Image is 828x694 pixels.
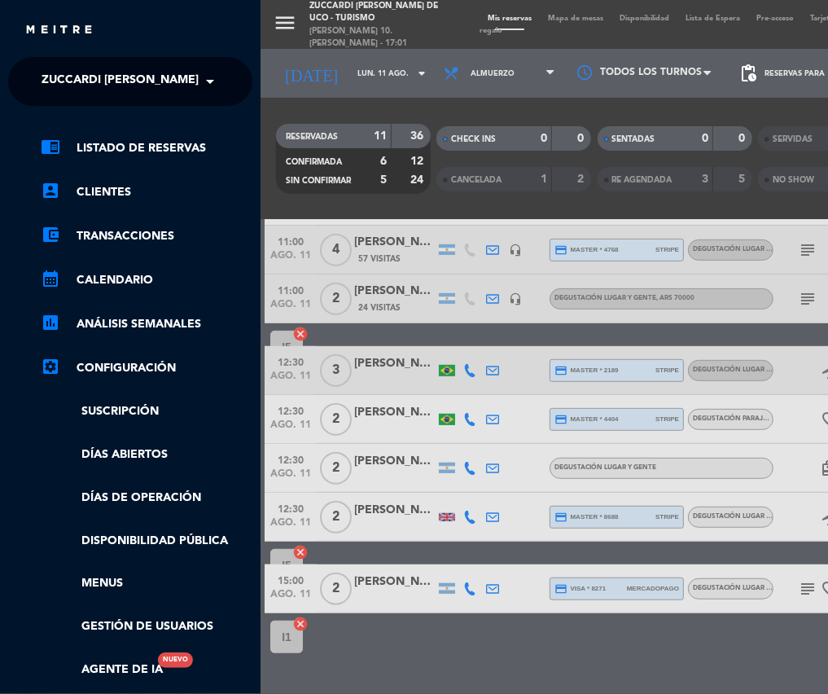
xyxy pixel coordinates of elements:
div: Nuevo [158,652,193,668]
i: assessment [41,313,60,332]
a: account_balance_walletTransacciones [41,226,252,246]
a: Menus [41,574,252,593]
a: account_boxClientes [41,182,252,202]
a: Días abiertos [41,446,252,464]
i: settings_applications [41,357,60,376]
a: Días de Operación [41,489,252,507]
a: Agente de IANuevo [41,661,163,679]
a: Suscripción [41,402,252,421]
a: calendar_monthCalendario [41,270,252,290]
img: MEITRE [24,24,94,37]
a: Gestión de usuarios [41,617,252,636]
i: account_balance_wallet [41,225,60,244]
a: Disponibilidad pública [41,532,252,551]
a: assessmentANÁLISIS SEMANALES [41,314,252,334]
a: chrome_reader_modeListado de Reservas [41,138,252,158]
span: pending_actions [738,64,758,83]
i: chrome_reader_mode [41,137,60,156]
a: Configuración [41,358,252,378]
span: Zuccardi [PERSON_NAME] de Uco - Turismo [42,64,309,99]
i: account_box [41,181,60,200]
i: calendar_month [41,269,60,288]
